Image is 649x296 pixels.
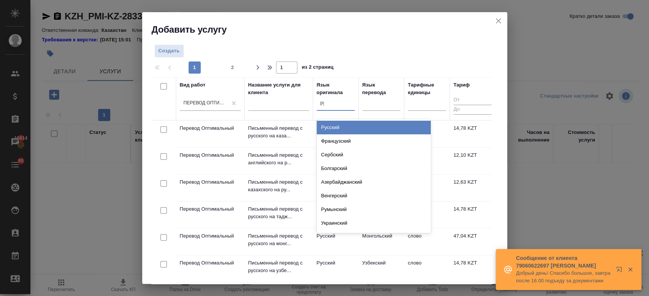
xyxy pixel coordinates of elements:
[450,255,495,282] td: 14,78 KZT
[302,63,334,74] span: из 2 страниц
[611,262,630,280] button: Открыть в новой вкладке
[493,15,504,27] button: close
[317,162,431,175] div: Болгарский
[359,228,404,255] td: Монгольский
[362,81,400,96] div: Язык перевода
[248,81,309,96] div: Название услуги для клиента
[450,148,495,174] td: 12,10 KZT
[248,232,309,247] p: Письменный перевод с русского на монг...
[454,96,492,105] input: От
[516,269,611,285] p: Добрый день! Спасибо большое, завтра после 16.00 подъеду за документами
[313,175,359,201] td: Казахский
[408,81,446,96] div: Тарифные единицы
[450,228,495,255] td: 47,04 KZT
[317,230,431,244] div: Турецкий
[454,105,492,114] input: До
[622,266,638,273] button: Закрыть
[317,175,431,189] div: Азербайджанский
[313,228,359,255] td: Русский
[317,189,431,203] div: Венгерский
[227,64,239,71] span: 2
[227,61,239,74] button: 2
[248,151,309,167] p: Письменный перевод с английского на р...
[359,255,404,282] td: Узбекский
[180,124,241,132] p: Перевод Оптимальный
[248,205,309,220] p: Письменный перевод с русского на тадж...
[317,134,431,148] div: Французский
[516,254,611,269] p: Сообщение от клиента 79060622697 [PERSON_NAME]
[180,259,241,267] p: Перевод Оптимальный
[404,255,450,282] td: слово
[313,148,359,174] td: Английский
[159,47,180,55] span: Создать
[313,202,359,228] td: Русский
[248,124,309,140] p: Письменный перевод с русского на каза...
[184,100,228,107] div: Перевод Оптимальный
[313,255,359,282] td: Русский
[317,121,431,134] div: Русский
[450,175,495,201] td: 12,63 KZT
[450,121,495,147] td: 14,78 KZT
[317,81,355,96] div: Язык оригинала
[180,151,241,159] p: Перевод Оптимальный
[180,232,241,240] p: Перевод Оптимальный
[180,81,206,89] div: Вид работ
[154,44,184,58] button: Создать
[404,228,450,255] td: слово
[317,148,431,162] div: Сербский
[317,216,431,230] div: Украинский
[454,81,470,89] div: Тариф
[152,24,507,36] h2: Добавить услугу
[180,205,241,213] p: Перевод Оптимальный
[248,259,309,274] p: Письменный перевод с русского на узбе...
[180,178,241,186] p: Перевод Оптимальный
[450,202,495,228] td: 14,78 KZT
[248,178,309,194] p: Письменный перевод с казахского на ру...
[317,203,431,216] div: Румынский
[313,121,359,147] td: Русский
